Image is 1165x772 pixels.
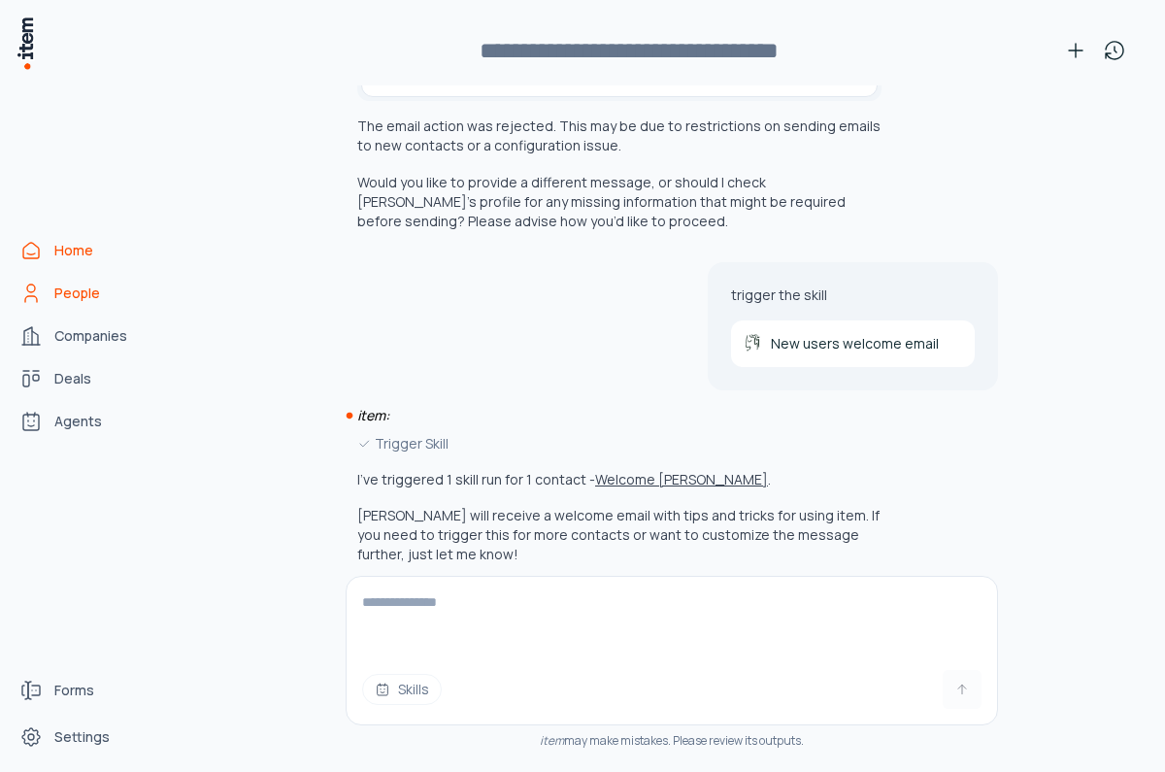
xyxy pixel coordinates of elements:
button: New conversation [1056,31,1095,70]
img: New users welcome email [744,334,763,353]
a: Settings [12,718,159,756]
p: [PERSON_NAME] will receive a welcome email with tips and tricks for using item. If you need to tr... [357,506,882,564]
a: New users welcome email [731,320,975,367]
img: Item Brain Logo [16,16,35,71]
span: Settings [54,727,110,747]
i: item: [357,406,389,424]
a: Forms [12,671,159,710]
button: Welcome [PERSON_NAME] [595,470,768,489]
span: Companies [54,326,127,346]
p: The email action was rejected. This may be due to restrictions on sending emails to new contacts ... [357,117,882,155]
p: trigger the skill [731,285,975,305]
a: Agents [12,402,159,441]
a: People [12,274,159,313]
span: Agents [54,412,102,431]
a: Companies [12,317,159,355]
p: Would you like to provide a different message, or should I check [PERSON_NAME]’s profile for any ... [357,173,882,231]
div: Trigger Skill [357,433,882,454]
span: Skills [398,680,429,699]
span: Deals [54,369,91,388]
a: Deals [12,359,159,398]
span: Home [54,241,93,260]
span: Forms [54,681,94,700]
span: People [54,284,100,303]
p: I've triggered 1 skill run for 1 contact - . [357,470,771,488]
a: Home [12,231,159,270]
button: Skills [362,674,442,705]
div: may make mistakes. Please review its outputs. [346,733,998,749]
i: item [540,732,564,749]
button: View history [1095,31,1134,70]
